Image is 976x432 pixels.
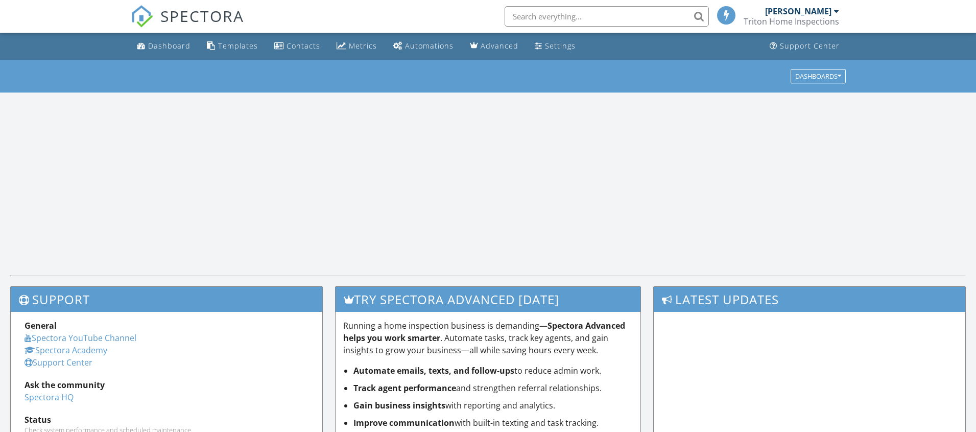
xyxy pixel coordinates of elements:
[353,382,633,394] li: and strengthen referral relationships.
[218,41,258,51] div: Templates
[148,41,191,51] div: Dashboard
[389,37,458,56] a: Automations (Basic)
[25,392,74,403] a: Spectora HQ
[203,37,262,56] a: Templates
[545,41,576,51] div: Settings
[766,37,844,56] a: Support Center
[353,417,455,428] strong: Improve communication
[353,365,633,377] li: to reduce admin work.
[780,41,840,51] div: Support Center
[336,287,641,312] h3: Try spectora advanced [DATE]
[405,41,454,51] div: Automations
[353,365,514,376] strong: Automate emails, texts, and follow-ups
[25,345,107,356] a: Spectora Academy
[466,37,522,56] a: Advanced
[332,37,381,56] a: Metrics
[25,414,308,426] div: Status
[25,332,136,344] a: Spectora YouTube Channel
[349,41,377,51] div: Metrics
[481,41,518,51] div: Advanced
[505,6,709,27] input: Search everything...
[795,73,841,80] div: Dashboards
[343,320,625,344] strong: Spectora Advanced helps you work smarter
[654,287,965,312] h3: Latest Updates
[25,357,92,368] a: Support Center
[287,41,320,51] div: Contacts
[131,5,153,28] img: The Best Home Inspection Software - Spectora
[131,14,244,35] a: SPECTORA
[765,6,831,16] div: [PERSON_NAME]
[744,16,839,27] div: Triton Home Inspections
[531,37,580,56] a: Settings
[133,37,195,56] a: Dashboard
[791,69,846,83] button: Dashboards
[25,320,57,331] strong: General
[160,5,244,27] span: SPECTORA
[353,417,633,429] li: with built-in texting and task tracking.
[25,379,308,391] div: Ask the community
[353,382,456,394] strong: Track agent performance
[353,400,445,411] strong: Gain business insights
[11,287,322,312] h3: Support
[270,37,324,56] a: Contacts
[343,320,633,356] p: Running a home inspection business is demanding— . Automate tasks, track key agents, and gain ins...
[353,399,633,412] li: with reporting and analytics.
